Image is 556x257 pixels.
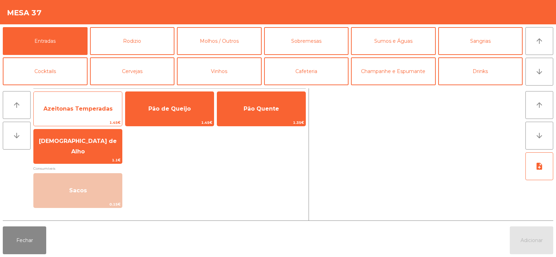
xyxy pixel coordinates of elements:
i: note_add [535,162,543,170]
i: arrow_upward [535,101,543,109]
span: 1.35€ [217,119,305,126]
i: arrow_upward [535,37,543,45]
i: arrow_upward [13,101,21,109]
button: arrow_upward [525,27,553,55]
button: Rodizio [90,27,175,55]
button: Fechar [3,226,46,254]
button: Drinks [438,57,523,85]
span: Pão de Queijo [148,105,191,112]
i: arrow_downward [13,131,21,140]
button: arrow_downward [525,58,553,86]
button: arrow_upward [525,91,553,119]
i: arrow_downward [535,131,543,140]
button: Vinhos [177,57,262,85]
span: 1.1€ [34,157,122,163]
h4: Mesa 37 [7,8,42,18]
button: note_add [525,152,553,180]
button: Cocktails [3,57,88,85]
span: 1.45€ [125,119,214,126]
span: 0.15€ [34,201,122,208]
button: Sumos e Águas [351,27,436,55]
span: 1.45€ [34,119,122,126]
span: Consumiveis [33,165,306,172]
button: arrow_downward [3,122,31,150]
button: arrow_downward [525,122,553,150]
i: arrow_downward [535,67,543,76]
button: arrow_upward [3,91,31,119]
span: [DEMOGRAPHIC_DATA] de Alho [39,138,117,155]
button: Cafeteria [264,57,349,85]
button: Molhos / Outros [177,27,262,55]
button: Sobremesas [264,27,349,55]
button: Sangrias [438,27,523,55]
span: Sacos [69,187,87,194]
button: Champanhe e Espumante [351,57,436,85]
span: Azeitonas Temperadas [43,105,113,112]
button: Entradas [3,27,88,55]
button: Cervejas [90,57,175,85]
span: Pão Quente [244,105,279,112]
